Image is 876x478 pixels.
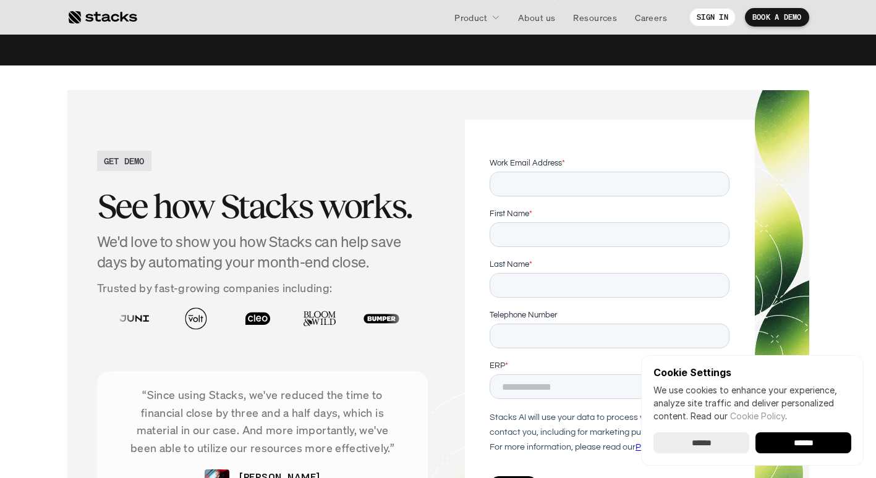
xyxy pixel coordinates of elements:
p: SIGN IN [697,13,728,22]
p: Careers [635,11,667,24]
a: BOOK A DEMO [745,8,809,27]
p: Resources [573,11,617,24]
p: “Since using Stacks, we've reduced the time to financial close by three and a half days, which is... [116,386,410,457]
p: BOOK A DEMO [752,13,802,22]
a: Cookie Policy [730,411,785,421]
a: SIGN IN [689,8,736,27]
a: Resources [566,6,624,28]
p: Product [454,11,487,24]
h2: GET DEMO [104,154,145,167]
a: Careers [627,6,674,28]
p: Trusted by fast-growing companies including: [97,279,428,297]
p: We use cookies to enhance your experience, analyze site traffic and deliver personalized content. [653,384,851,422]
p: Cookie Settings [653,367,851,377]
p: About us [518,11,555,24]
a: About us [511,6,563,28]
span: Read our . [691,411,787,421]
h2: See how Stacks works. [97,187,428,225]
h4: We'd love to show you how Stacks can help save days by automating your month-end close. [97,232,428,273]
